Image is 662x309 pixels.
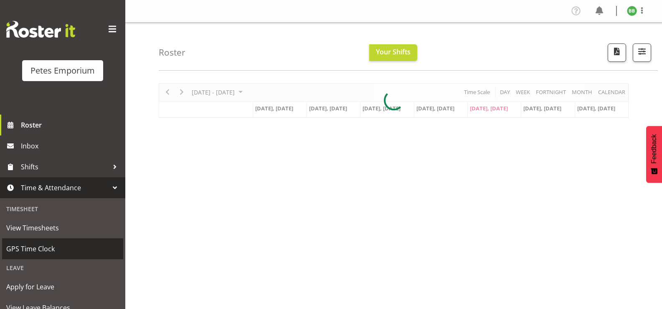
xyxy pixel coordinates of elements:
[369,44,417,61] button: Your Shifts
[376,47,411,56] span: Your Shifts
[6,222,119,234] span: View Timesheets
[650,134,658,163] span: Feedback
[2,200,123,217] div: Timesheet
[21,161,109,173] span: Shifts
[608,43,626,62] button: Download a PDF of the roster according to the set date range.
[21,119,121,131] span: Roster
[627,6,637,16] img: beena-bist9974.jpg
[2,217,123,238] a: View Timesheets
[6,21,75,38] img: Rosterit website logo
[159,48,185,57] h4: Roster
[633,43,651,62] button: Filter Shifts
[6,243,119,255] span: GPS Time Clock
[30,64,95,77] div: Petes Emporium
[646,126,662,183] button: Feedback - Show survey
[21,181,109,194] span: Time & Attendance
[6,281,119,293] span: Apply for Leave
[21,140,121,152] span: Inbox
[2,276,123,297] a: Apply for Leave
[2,238,123,259] a: GPS Time Clock
[2,259,123,276] div: Leave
